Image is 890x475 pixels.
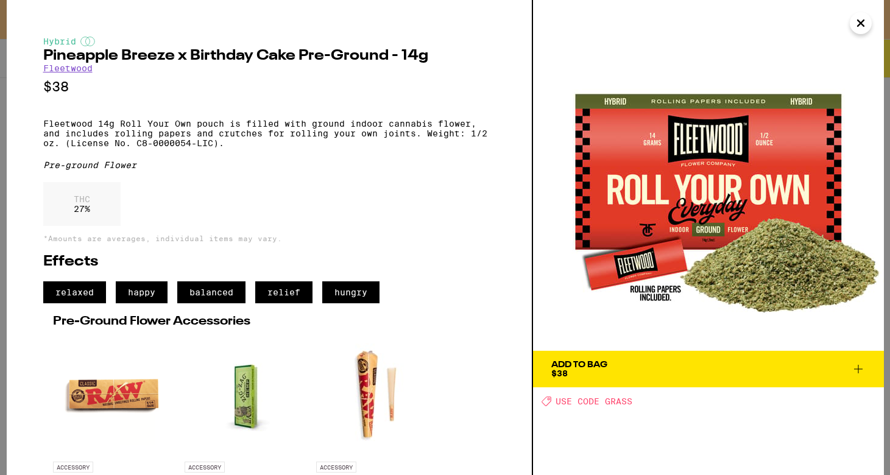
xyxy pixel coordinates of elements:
[43,160,495,170] div: Pre-ground Flower
[551,361,607,369] div: Add To Bag
[556,396,632,406] span: USE CODE GRASS
[850,12,872,34] button: Close
[43,63,93,73] a: Fleetwood
[43,79,495,94] p: $38
[53,315,486,328] h2: Pre-Ground Flower Accessories
[43,49,495,63] h2: Pineapple Breeze x Birthday Cake Pre-Ground - 14g
[43,234,495,242] p: *Amounts are averages, individual items may vary.
[185,462,225,473] p: ACCESSORY
[43,37,495,46] div: Hybrid
[551,368,568,378] span: $38
[322,281,380,303] span: hungry
[316,462,356,473] p: ACCESSORY
[316,334,438,456] img: RAW - 1 1/4" Classic Cones 6-Pack
[53,334,175,456] img: RAW - 1 1/4" Classic Rolling Papers
[185,334,306,456] img: Zig-Zag - 1 1/4" Organic Hemp Papers
[116,281,168,303] span: happy
[255,281,313,303] span: relief
[53,462,93,473] p: ACCESSORY
[177,281,245,303] span: balanced
[533,351,884,387] button: Add To Bag$38
[74,194,90,204] p: THC
[7,9,88,18] span: Hi. Need any help?
[43,281,106,303] span: relaxed
[43,182,121,226] div: 27 %
[43,119,495,148] p: Fleetwood 14g Roll Your Own pouch is filled with ground indoor cannabis flower, and includes roll...
[80,37,95,46] img: hybridColor.svg
[43,255,495,269] h2: Effects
